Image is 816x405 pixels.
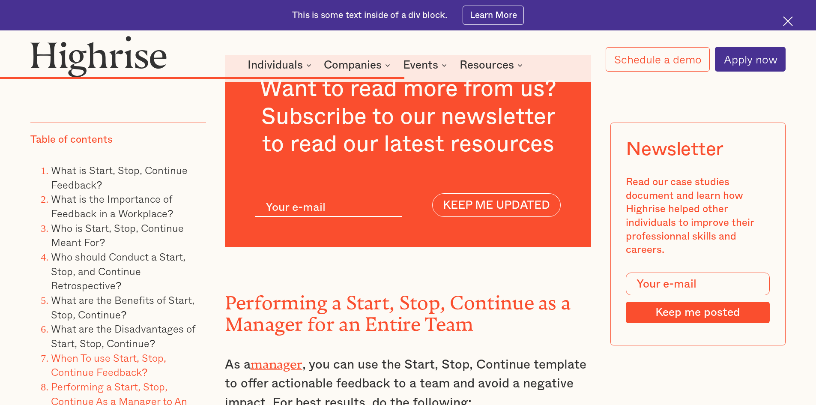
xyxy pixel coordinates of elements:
div: Newsletter [626,138,723,160]
div: This is some text inside of a div block. [292,9,447,21]
div: Companies [324,60,393,70]
a: Schedule a demo [606,47,710,72]
a: Apply now [715,47,786,72]
a: manager [251,357,302,365]
h3: Want to read more from us? Subscribe to our newsletter to read our latest resources [255,75,561,158]
a: Who should Conduct a Start, Stop, and Continue Retrospective? [51,249,185,293]
a: What are the Disadvantages of Start, Stop, Continue? [51,321,195,351]
a: What is the Importance of Feedback in a Workplace? [51,191,173,221]
div: Events [403,60,449,70]
div: Table of contents [30,133,113,147]
div: Events [403,60,438,70]
form: Modal Form [626,273,770,323]
input: KEEP ME UPDATED [432,193,561,217]
a: What are the Benefits of Start, Stop, Continue? [51,292,194,322]
div: Resources [460,60,514,70]
div: Resources [460,60,525,70]
div: Read our case studies document and learn how Highrise helped other individuals to improve their p... [626,176,770,257]
form: current-ascender-article-subscribe-form [255,193,561,217]
div: Individuals [248,60,303,70]
a: Learn More [463,6,524,25]
input: Your e-mail [255,201,402,217]
a: When To use Start, Stop, Continue Feedback? [51,349,166,380]
a: What is Start, Stop, Continue Feedback? [51,162,188,192]
input: Your e-mail [626,273,770,296]
img: Highrise logo [30,36,167,77]
strong: Performing a Start, Stop, Continue as a Manager for an Entire Team [225,292,571,326]
a: Who is Start, Stop, Continue Meant For? [51,220,184,250]
div: Individuals [248,60,314,70]
div: Companies [324,60,382,70]
input: Keep me posted [626,302,770,323]
img: Cross icon [783,16,793,26]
